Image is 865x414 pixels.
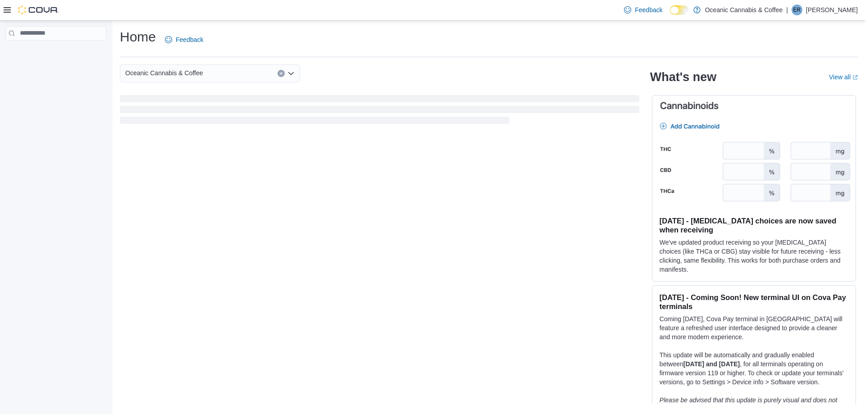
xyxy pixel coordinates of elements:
p: | [786,5,788,15]
p: This update will be automatically and gradually enabled between , for all terminals operating on ... [660,350,848,387]
span: Feedback [176,35,203,44]
p: We've updated product receiving so your [MEDICAL_DATA] choices (like THCa or CBG) stay visible fo... [660,238,848,274]
span: Feedback [635,5,662,14]
button: Clear input [278,70,285,77]
p: [PERSON_NAME] [806,5,858,15]
span: Oceanic Cannabis & Coffee [125,68,203,78]
button: Open list of options [287,70,295,77]
p: Oceanic Cannabis & Coffee [705,5,783,15]
h3: [DATE] - [MEDICAL_DATA] choices are now saved when receiving [660,216,848,234]
a: View allExternal link [829,73,858,81]
strong: [DATE] and [DATE] [683,360,740,368]
img: Cova [18,5,59,14]
h2: What's new [650,70,716,84]
span: ER [793,5,801,15]
a: Feedback [161,31,207,49]
svg: External link [852,75,858,80]
nav: Complex example [5,42,106,64]
input: Dark Mode [670,5,689,15]
a: Feedback [620,1,666,19]
em: Please be advised that this update is purely visual and does not impact payment functionality. [660,396,838,413]
h3: [DATE] - Coming Soon! New terminal UI on Cova Pay terminals [660,293,848,311]
span: Loading [120,97,639,126]
p: Coming [DATE], Cova Pay terminal in [GEOGRAPHIC_DATA] will feature a refreshed user interface des... [660,314,848,341]
h1: Home [120,28,156,46]
div: Emma Rouzes [792,5,802,15]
